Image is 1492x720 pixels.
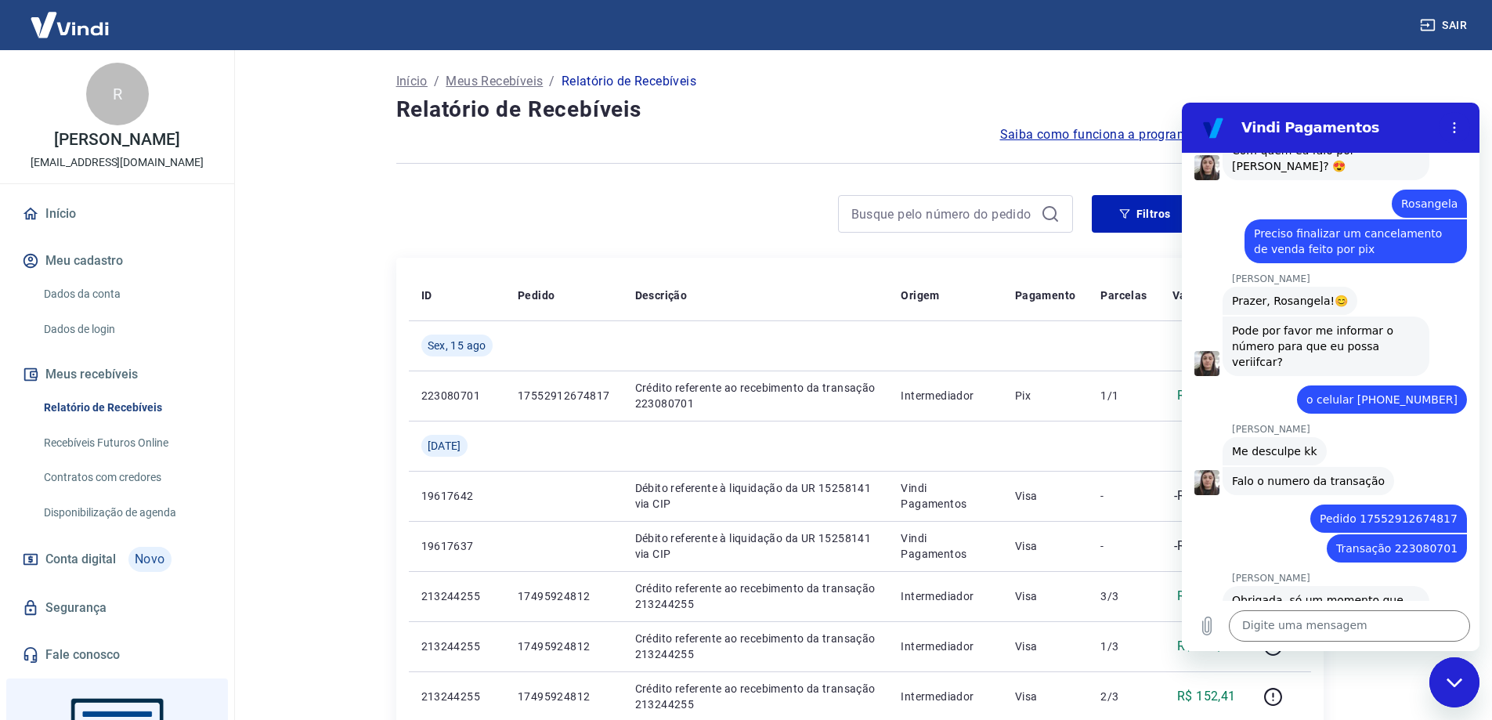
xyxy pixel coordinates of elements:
[1015,288,1076,303] p: Pagamento
[19,244,215,278] button: Meu cadastro
[1015,639,1076,654] p: Visa
[1177,386,1236,405] p: R$ 193,48
[1177,637,1236,656] p: R$ 152,41
[428,338,486,353] span: Sex, 15 ago
[421,538,493,554] p: 19617637
[851,202,1035,226] input: Busque pelo número do pedido
[1100,488,1147,504] p: -
[421,639,493,654] p: 213244255
[19,1,121,49] img: Vindi
[38,278,215,310] a: Dados da conta
[518,588,610,604] p: 17495924812
[1100,639,1147,654] p: 1/3
[396,94,1324,125] h4: Relatório de Recebíveis
[635,480,876,512] p: Débito referente à liquidação da UR 15258141 via CIP
[901,480,989,512] p: Vindi Pagamentos
[19,638,215,672] a: Fale conosco
[38,427,215,459] a: Recebíveis Futuros Online
[54,132,179,148] p: [PERSON_NAME]
[901,588,989,604] p: Intermediador
[1015,588,1076,604] p: Visa
[19,357,215,392] button: Meus recebíveis
[1182,103,1479,651] iframe: Janela de mensagens
[1172,288,1223,303] p: Valor Líq.
[901,530,989,562] p: Vindi Pagamentos
[901,639,989,654] p: Intermediador
[635,288,688,303] p: Descrição
[128,547,172,572] span: Novo
[446,72,543,91] a: Meus Recebíveis
[421,588,493,604] p: 213244255
[901,689,989,704] p: Intermediador
[635,681,876,712] p: Crédito referente ao recebimento da transação 213244255
[434,72,439,91] p: /
[19,541,215,578] a: Conta digitalNovo
[901,288,939,303] p: Origem
[38,461,215,494] a: Contratos com credores
[1015,689,1076,704] p: Visa
[1100,538,1147,554] p: -
[549,72,555,91] p: /
[421,288,432,303] p: ID
[1100,288,1147,303] p: Parcelas
[1177,687,1236,706] p: R$ 152,41
[1100,689,1147,704] p: 2/3
[1015,488,1076,504] p: Visa
[1174,487,1236,505] p: -R$ 152,41
[635,380,876,411] p: Crédito referente ao recebimento da transação 223080701
[518,388,610,403] p: 17552912674817
[1015,538,1076,554] p: Visa
[428,438,461,454] span: [DATE]
[38,313,215,346] a: Dados de login
[19,197,215,231] a: Início
[1092,195,1198,233] button: Filtros
[1417,11,1473,40] button: Sair
[396,72,428,91] a: Início
[1429,657,1479,707] iframe: Botão para abrir a janela de mensagens, conversa em andamento
[518,639,610,654] p: 17495924812
[518,288,555,303] p: Pedido
[86,63,149,125] div: R
[19,591,215,625] a: Segurança
[1177,587,1236,606] p: R$ 152,43
[1000,125,1324,144] a: Saiba como funciona a programação dos recebimentos
[421,488,493,504] p: 19617642
[901,388,989,403] p: Intermediador
[421,388,493,403] p: 223080701
[518,689,610,704] p: 17495924812
[1100,588,1147,604] p: 3/3
[421,689,493,704] p: 213244255
[1015,388,1076,403] p: Pix
[635,631,876,662] p: Crédito referente ao recebimento da transação 213244255
[38,392,215,424] a: Relatório de Recebíveis
[635,581,876,612] p: Crédito referente ao recebimento da transação 213244255
[635,530,876,562] p: Débito referente à liquidação da UR 15258141 via CIP
[1174,537,1236,555] p: -R$ 304,84
[1100,388,1147,403] p: 1/1
[38,497,215,529] a: Disponibilização de agenda
[562,72,696,91] p: Relatório de Recebíveis
[31,154,204,171] p: [EMAIL_ADDRESS][DOMAIN_NAME]
[45,548,116,570] span: Conta digital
